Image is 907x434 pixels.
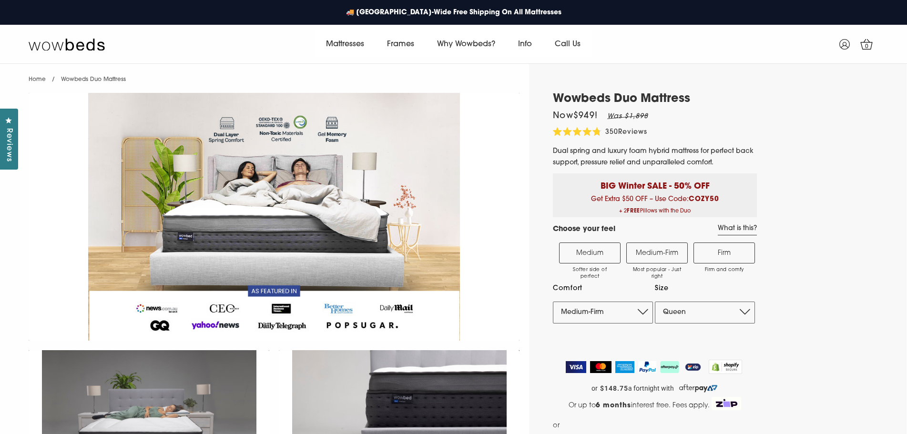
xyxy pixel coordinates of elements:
em: Was $1,898 [607,113,648,120]
b: FREE [627,209,640,214]
img: Wow Beds Logo [29,38,105,51]
span: or [553,420,560,432]
span: Softer side of perfect [564,267,615,280]
strong: 6 months [596,402,631,409]
span: Get Extra $50 OFF – Use Code: [560,196,750,217]
img: American Express Logo [615,361,635,373]
span: Firm and comfy [699,267,750,273]
span: Reviews [2,128,15,162]
span: Dual spring and luxury foam hybrid mattress for perfect back support, pressure relief and unparal... [553,148,754,166]
a: Frames [376,31,426,58]
span: Wowbeds Duo Mattress [61,77,126,82]
a: Call Us [543,31,592,58]
a: Why Wowbeds? [426,31,507,58]
img: AfterPay Logo [660,361,679,373]
a: Mattresses [315,31,376,58]
img: Shopify secure badge [709,360,742,374]
img: Visa Logo [566,361,586,373]
span: 0 [862,42,872,51]
b: COZY50 [689,196,719,203]
span: / [52,77,55,82]
img: Zip Logo [712,397,741,410]
a: 0 [855,32,878,56]
label: Medium [559,242,621,263]
span: Or up to interest free. Fees apply. [569,402,710,409]
span: Most popular - Just right [632,267,683,280]
label: Medium-Firm [626,242,688,263]
img: ZipPay Logo [683,361,703,373]
span: a fortnight with [628,384,674,393]
a: 🚚 [GEOGRAPHIC_DATA]-Wide Free Shipping On All Mattresses [341,3,566,22]
h4: Choose your feel [553,224,615,235]
img: PayPal Logo [638,361,656,373]
h1: Wowbeds Duo Mattress [553,92,757,106]
nav: breadcrumbs [29,64,126,88]
strong: $148.75 [600,384,628,393]
label: Firm [693,242,755,263]
span: or [591,384,598,393]
a: Home [29,77,46,82]
label: Size [655,283,755,294]
a: What is this? [718,224,757,235]
a: Info [507,31,543,58]
p: BIG Winter SALE - 50% OFF [560,173,750,193]
img: MasterCard Logo [590,361,611,373]
a: or $148.75 a fortnight with [553,381,757,395]
span: Now $949 ! [553,112,598,121]
span: + 2 Pillows with the Duo [560,205,750,217]
label: Comfort [553,283,653,294]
